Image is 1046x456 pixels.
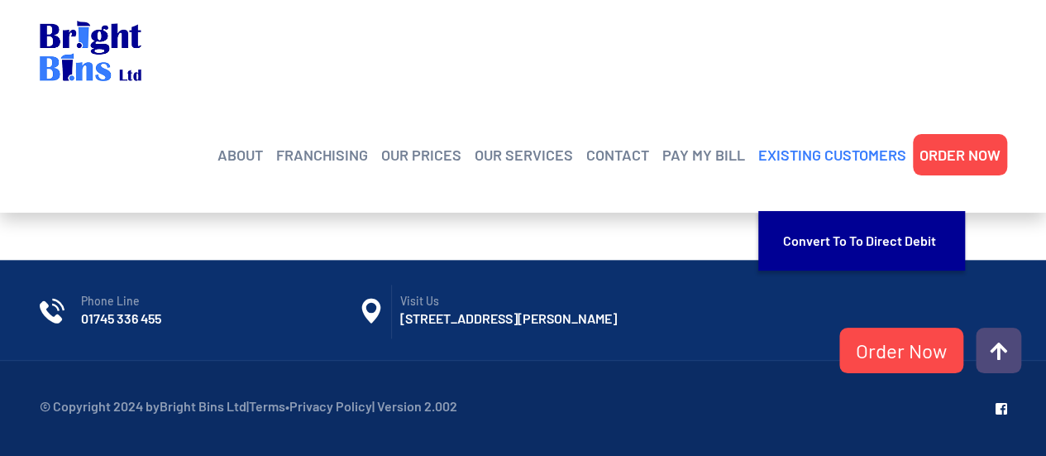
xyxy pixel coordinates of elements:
[160,398,246,414] a: Bright Bins Ltd
[758,142,906,167] a: EXISTING CUSTOMERS
[276,142,368,167] a: FRANCHISING
[289,398,372,414] a: Privacy Policy
[81,293,359,310] span: Phone Line
[40,394,457,419] p: © Copyright 2024 by | • | Version 2.002
[400,310,678,328] h6: [STREET_ADDRESS][PERSON_NAME]
[919,142,1001,167] a: ORDER NOW
[381,142,461,167] a: OUR PRICES
[81,310,161,328] a: 01745 336 455
[249,398,285,414] a: Terms
[783,219,940,262] a: Convert to To Direct Debit
[217,142,263,167] a: ABOUT
[662,142,745,167] a: PAY MY BILL
[839,328,963,373] a: Order Now
[400,293,678,310] span: Visit Us
[475,142,573,167] a: OUR SERVICES
[586,142,649,167] a: CONTACT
